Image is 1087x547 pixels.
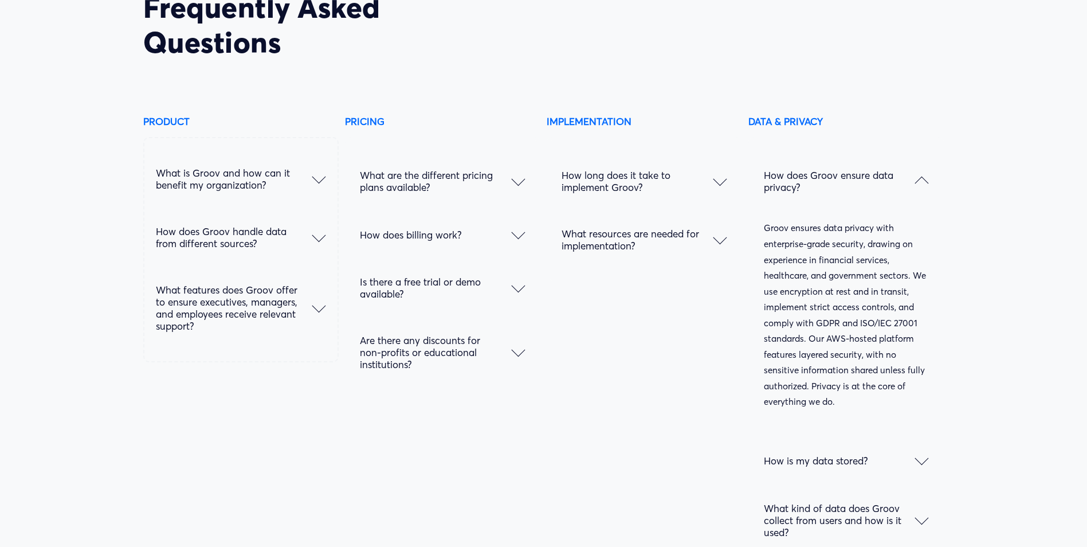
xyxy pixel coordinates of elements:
button: How does billing work? [360,210,525,259]
span: How does billing work? [360,229,511,241]
span: How does Groov ensure data privacy? [764,169,915,193]
span: Are there any discounts for non-profits or educational institutions? [360,334,511,370]
span: What resources are needed for implementation? [562,228,713,252]
button: How does Groov handle data from different sources? [156,208,325,267]
span: What are the different pricing plans available? [360,169,511,193]
button: What is Groov and how can it benefit my organization? [156,150,325,208]
strong: PRODUCT [143,115,190,127]
span: What kind of data does Groov collect from users and how is it used? [764,502,915,538]
span: How does Groov handle data from different sources? [156,225,312,249]
div: How does Groov ensure data privacy? [764,210,929,437]
button: What resources are needed for implementation? [562,210,727,269]
button: What are the different pricing plans available? [360,152,525,210]
button: Is there a free trial or demo available? [360,259,525,317]
p: Groov ensures data privacy with enterprise-grade security, drawing on experience in financial ser... [764,220,929,410]
strong: IMPLEMENTATION [547,115,631,127]
button: Are there any discounts for non-profits or educational institutions? [360,317,525,388]
span: How is my data stored? [764,455,915,467]
span: What features does Groov offer to ensure executives, managers, and employees receive relevant sup... [156,284,312,332]
span: How long does it take to implement Groov? [562,169,713,193]
strong: PRICING [345,115,384,127]
button: How is my data stored? [764,437,929,485]
button: How long does it take to implement Groov? [562,152,727,210]
button: What features does Groov offer to ensure executives, managers, and employees receive relevant sup... [156,267,325,349]
button: How does Groov ensure data privacy? [764,152,929,210]
span: Is there a free trial or demo available? [360,276,511,300]
span: What is Groov and how can it benefit my organization? [156,167,312,191]
strong: DATA & PRIVACY [748,115,823,127]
